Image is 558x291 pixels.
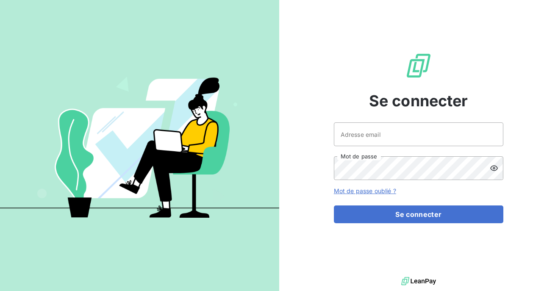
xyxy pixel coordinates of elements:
[334,187,396,194] a: Mot de passe oublié ?
[405,52,432,79] img: Logo LeanPay
[334,205,503,223] button: Se connecter
[401,275,436,288] img: logo
[334,122,503,146] input: placeholder
[369,89,468,112] span: Se connecter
